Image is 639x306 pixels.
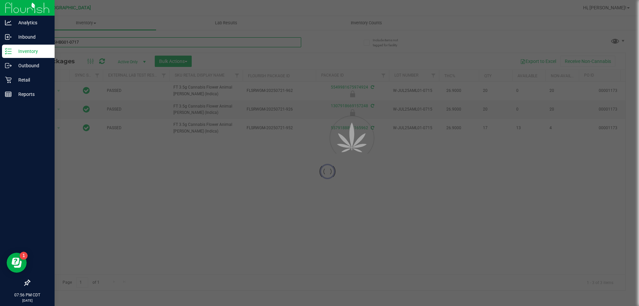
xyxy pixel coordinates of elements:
[12,19,52,27] p: Analytics
[12,47,52,55] p: Inventory
[5,91,12,98] inline-svg: Reports
[12,62,52,70] p: Outbound
[5,77,12,83] inline-svg: Retail
[20,252,28,260] iframe: Resource center unread badge
[5,48,12,55] inline-svg: Inventory
[7,253,27,273] iframe: Resource center
[3,298,52,303] p: [DATE]
[5,19,12,26] inline-svg: Analytics
[3,292,52,298] p: 07:56 PM CDT
[5,34,12,40] inline-svg: Inbound
[12,90,52,98] p: Reports
[12,76,52,84] p: Retail
[12,33,52,41] p: Inbound
[5,62,12,69] inline-svg: Outbound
